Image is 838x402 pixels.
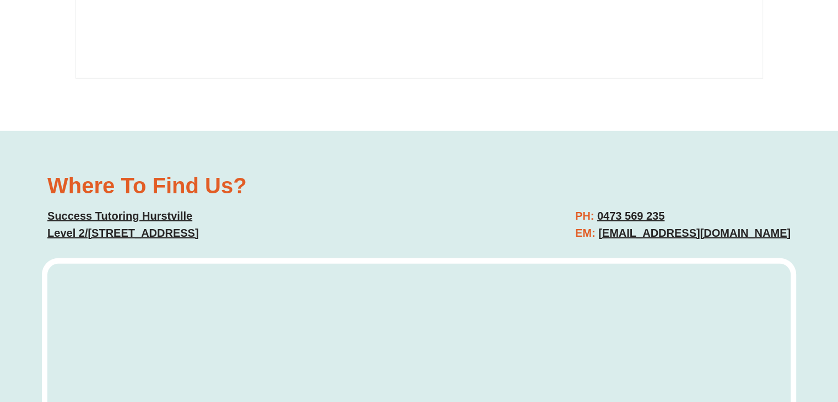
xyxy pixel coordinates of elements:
a: Success Tutoring HurstvilleLevel 2/[STREET_ADDRESS] [47,210,199,239]
h2: Where To Find Us? [47,175,408,197]
iframe: Chat Widget [655,278,838,402]
span: EM: [575,227,596,239]
a: [EMAIL_ADDRESS][DOMAIN_NAME] [598,227,791,239]
span: PH: [575,210,594,222]
a: 0473 569 235 [597,210,664,222]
